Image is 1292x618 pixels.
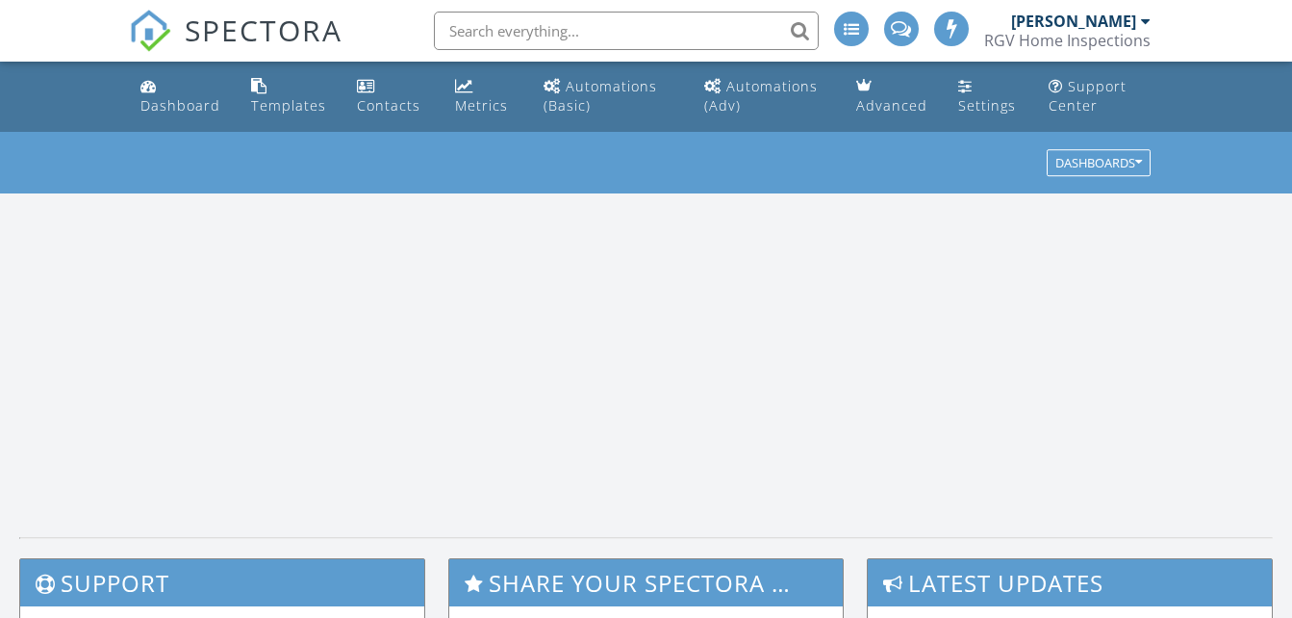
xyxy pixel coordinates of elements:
[544,77,657,115] div: Automations (Basic)
[856,96,927,115] div: Advanced
[349,69,431,124] a: Contacts
[1011,12,1136,31] div: [PERSON_NAME]
[849,69,935,124] a: Advanced
[536,69,681,124] a: Automations (Basic)
[243,69,334,124] a: Templates
[1049,77,1127,115] div: Support Center
[697,69,833,124] a: Automations (Advanced)
[868,559,1272,606] h3: Latest Updates
[455,96,508,115] div: Metrics
[133,69,228,124] a: Dashboard
[950,69,1025,124] a: Settings
[449,559,842,606] h3: Share Your Spectora Experience
[1041,69,1159,124] a: Support Center
[704,77,818,115] div: Automations (Adv)
[434,12,819,50] input: Search everything...
[1047,150,1151,177] button: Dashboards
[251,96,326,115] div: Templates
[185,10,342,50] span: SPECTORA
[357,96,420,115] div: Contacts
[140,96,220,115] div: Dashboard
[958,96,1016,115] div: Settings
[1055,157,1142,170] div: Dashboards
[447,69,520,124] a: Metrics
[129,26,342,66] a: SPECTORA
[20,559,424,606] h3: Support
[129,10,171,52] img: The Best Home Inspection Software - Spectora
[984,31,1151,50] div: RGV Home Inspections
